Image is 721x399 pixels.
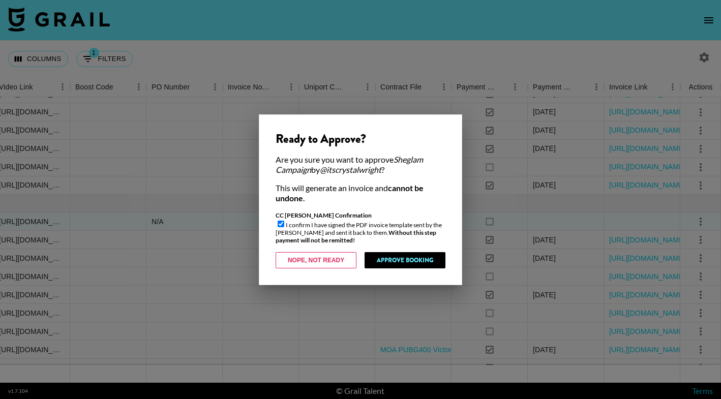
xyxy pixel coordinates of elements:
[276,183,424,203] strong: cannot be undone
[276,252,356,268] button: Nope, Not Ready
[365,252,445,268] button: Approve Booking
[276,211,372,219] strong: CC [PERSON_NAME] Confirmation
[276,183,445,203] div: This will generate an invoice and .
[276,155,423,174] em: Sheglam Campaign
[276,211,445,244] div: I confirm I have signed the PDF invoice template sent by the [PERSON_NAME] and sent it back to them.
[276,131,445,146] div: Ready to Approve?
[276,155,445,175] div: Are you sure you want to approve by ?
[276,229,436,244] strong: Without this step payment will not be remitted!
[320,165,381,174] em: @ itscrystalwright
